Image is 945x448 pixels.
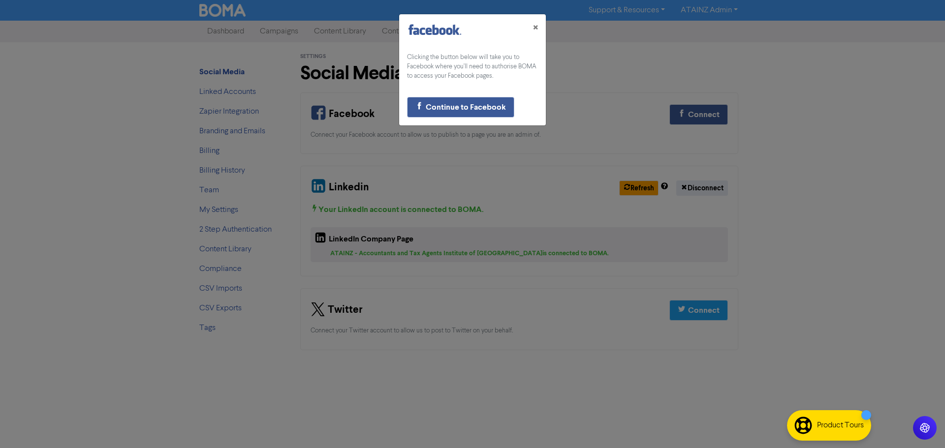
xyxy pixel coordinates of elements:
[525,14,546,42] button: Close
[533,21,538,35] span: ×
[407,53,538,81] div: Clicking the button below will take you to Facebook where you'll need to authorise BOMA to access...
[407,97,514,118] button: Continue to Facebook
[426,101,506,113] div: Continue to Facebook
[724,53,945,448] iframe: Chat Widget
[407,24,462,36] img: Facebook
